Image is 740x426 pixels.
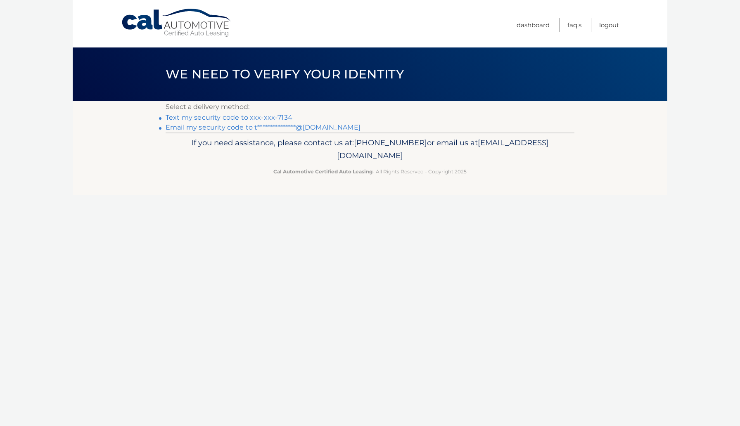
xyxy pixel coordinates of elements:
a: Dashboard [517,18,550,32]
p: - All Rights Reserved - Copyright 2025 [171,167,569,176]
span: [PHONE_NUMBER] [354,138,427,147]
p: Select a delivery method: [166,101,574,113]
a: FAQ's [567,18,581,32]
p: If you need assistance, please contact us at: or email us at [171,136,569,163]
a: Text my security code to xxx-xxx-7134 [166,114,292,121]
span: We need to verify your identity [166,66,404,82]
strong: Cal Automotive Certified Auto Leasing [273,168,372,175]
a: Logout [599,18,619,32]
a: Cal Automotive [121,8,232,38]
